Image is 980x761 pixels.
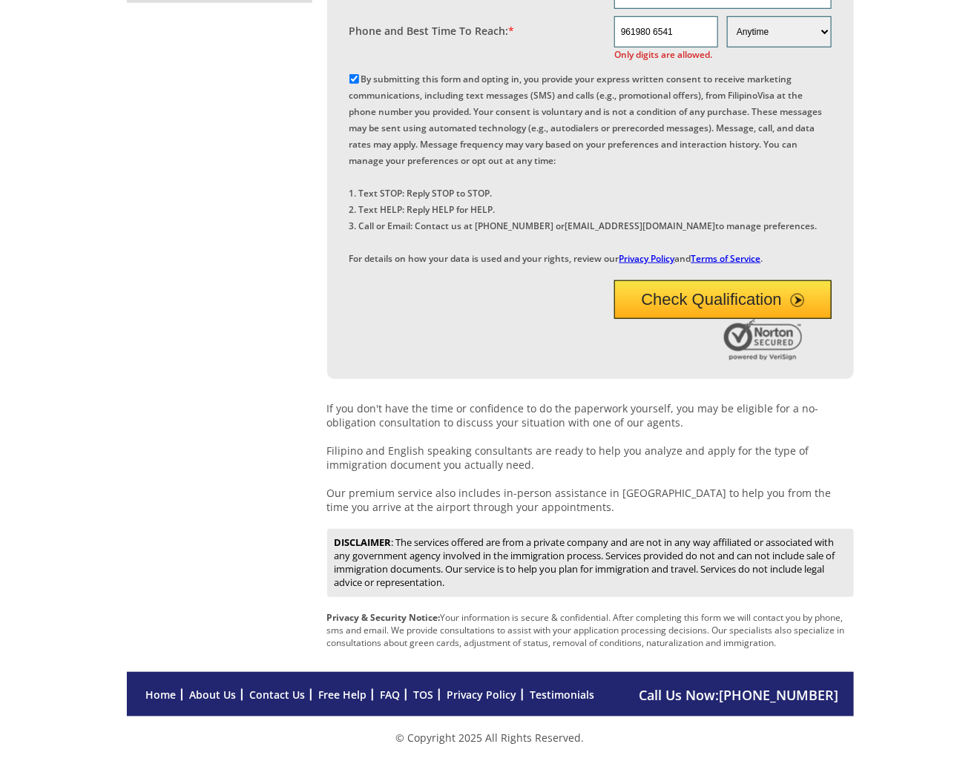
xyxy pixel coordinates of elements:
[349,73,823,265] label: By submitting this form and opting in, you provide your express written consent to receive market...
[327,612,854,650] p: Your information is secure & confidential. After completing this form we will contact you by phon...
[250,688,306,702] a: Contact Us
[614,280,832,319] button: Check Qualification
[720,687,839,705] a: [PHONE_NUMBER]
[691,252,761,265] a: Terms of Service
[724,319,806,360] img: Norton Secured
[349,24,515,38] label: Phone and Best Time To Reach:
[381,688,401,702] a: FAQ
[447,688,517,702] a: Privacy Policy
[727,16,831,47] select: Phone and Best Reach Time are required.
[127,731,854,745] p: © Copyright 2025 All Rights Reserved.
[639,687,839,705] span: Call Us Now:
[319,688,367,702] a: Free Help
[327,529,854,597] div: : The services offered are from a private company and are not in any way affiliated or associated...
[349,74,359,84] input: By submitting this form and opting in, you provide your express written consent to receive market...
[146,688,177,702] a: Home
[619,252,675,265] a: Privacy Policy
[530,688,595,702] a: Testimonials
[614,47,832,62] span: Only digits are allowed.
[614,16,718,47] input: Phone
[327,612,441,625] strong: Privacy & Security Notice:
[190,688,237,702] a: About Us
[327,401,854,514] p: If you don't have the time or confidence to do the paperwork yourself, you may be eligible for a ...
[414,688,434,702] a: TOS
[335,536,392,550] strong: DISCLAIMER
